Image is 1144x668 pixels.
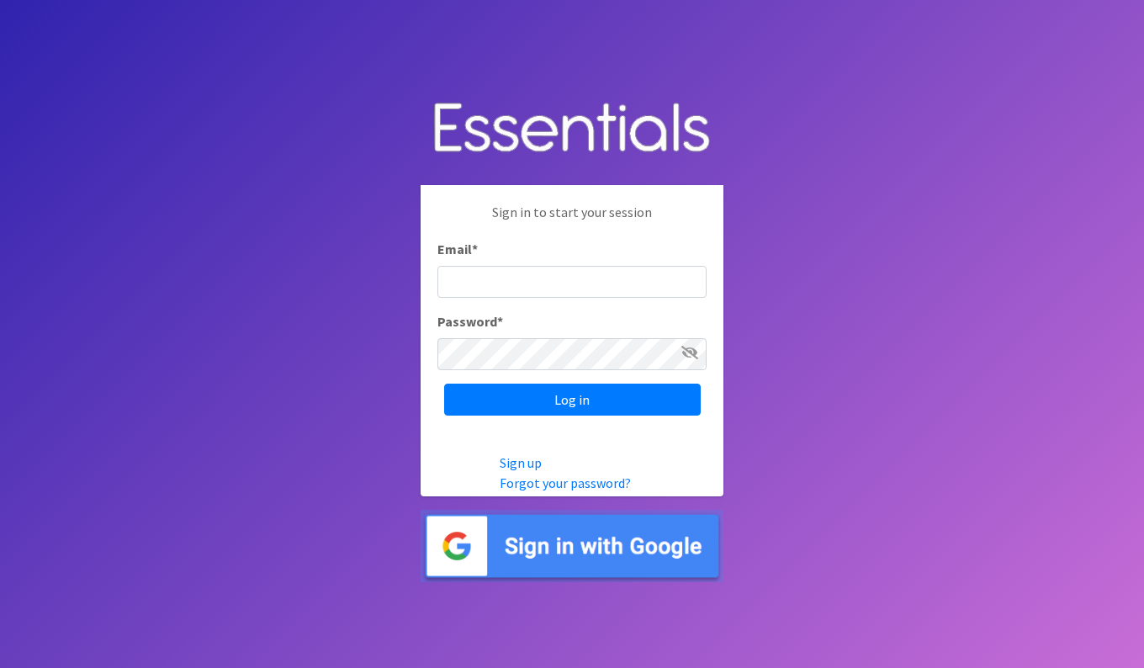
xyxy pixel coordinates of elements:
[421,86,723,172] img: Human Essentials
[437,202,707,239] p: Sign in to start your session
[437,239,478,259] label: Email
[497,313,503,330] abbr: required
[437,311,503,331] label: Password
[472,241,478,257] abbr: required
[444,384,701,416] input: Log in
[500,474,631,491] a: Forgot your password?
[421,510,723,583] img: Sign in with Google
[500,454,542,471] a: Sign up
